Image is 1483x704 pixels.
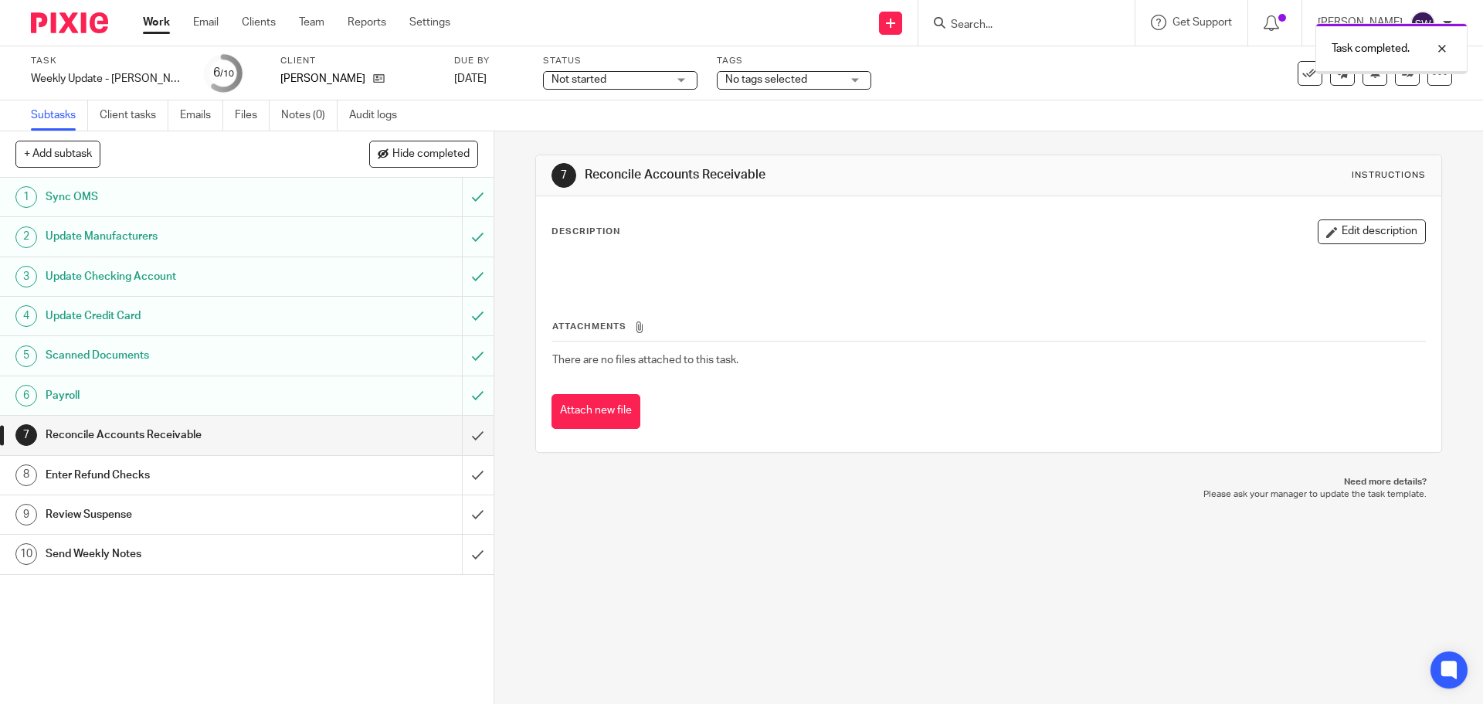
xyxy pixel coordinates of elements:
div: Instructions [1352,169,1426,182]
label: Due by [454,55,524,67]
h1: Review Suspense [46,503,313,526]
img: Pixie [31,12,108,33]
p: Task completed. [1332,41,1410,56]
div: 1 [15,186,37,208]
a: Reports [348,15,386,30]
p: Please ask your manager to update the task template. [551,488,1426,501]
h1: Sync OMS [46,185,313,209]
button: Attach new file [551,394,640,429]
div: 4 [15,305,37,327]
p: Description [551,226,620,238]
a: Subtasks [31,100,88,131]
h1: Payroll [46,384,313,407]
div: Weekly Update - [PERSON_NAME] [31,71,185,87]
div: 2 [15,226,37,248]
div: 6 [213,64,234,82]
span: Attachments [552,322,626,331]
a: Clients [242,15,276,30]
button: + Add subtask [15,141,100,167]
label: Tags [717,55,871,67]
h1: Reconcile Accounts Receivable [585,167,1022,183]
a: Client tasks [100,100,168,131]
div: 3 [15,266,37,287]
label: Client [280,55,435,67]
h1: Update Credit Card [46,304,313,328]
button: Hide completed [369,141,478,167]
h1: Reconcile Accounts Receivable [46,423,313,447]
div: 8 [15,464,37,486]
div: 6 [15,385,37,406]
div: 10 [15,543,37,565]
div: 9 [15,504,37,525]
button: Edit description [1318,219,1426,244]
div: Weekly Update - Harry-Glaspie [31,71,185,87]
label: Status [543,55,697,67]
div: 7 [15,424,37,446]
small: /10 [220,70,234,78]
span: [DATE] [454,73,487,84]
a: Emails [180,100,223,131]
label: Task [31,55,185,67]
div: 7 [551,163,576,188]
img: svg%3E [1410,11,1435,36]
h1: Enter Refund Checks [46,464,313,487]
a: Email [193,15,219,30]
h1: Update Checking Account [46,265,313,288]
span: Not started [551,74,606,85]
span: No tags selected [725,74,807,85]
h1: Update Manufacturers [46,225,313,248]
h1: Scanned Documents [46,344,313,367]
p: [PERSON_NAME] [280,71,365,87]
span: Hide completed [392,148,470,161]
a: Settings [409,15,450,30]
a: Notes (0) [281,100,338,131]
div: 5 [15,345,37,367]
a: Work [143,15,170,30]
p: Need more details? [551,476,1426,488]
h1: Send Weekly Notes [46,542,313,566]
a: Team [299,15,324,30]
a: Files [235,100,270,131]
a: Audit logs [349,100,409,131]
span: There are no files attached to this task. [552,355,738,366]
